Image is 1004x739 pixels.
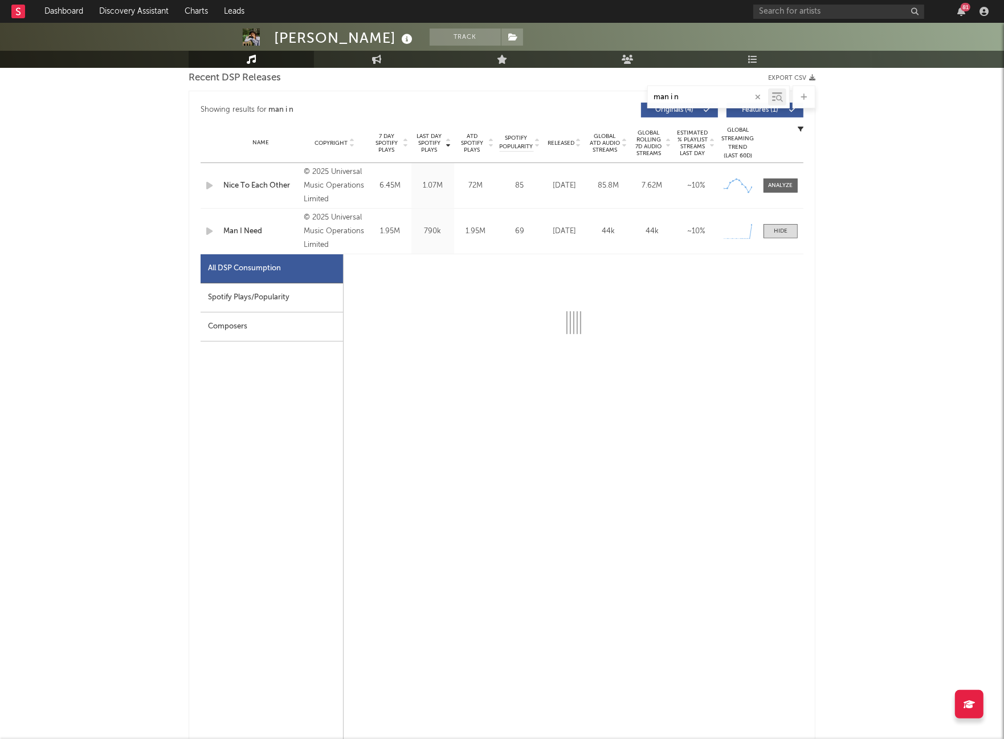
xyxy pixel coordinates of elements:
[315,140,348,147] span: Copyright
[223,180,298,192] a: Nice To Each Other
[641,103,718,117] button: Originals(4)
[500,180,540,192] div: 85
[304,165,366,206] div: © 2025 Universal Music Operations Limited
[201,103,502,117] div: Showing results for
[648,93,768,102] input: Search by song name or URL
[648,107,701,113] span: Originals ( 4 )
[223,226,298,237] a: Man I Need
[500,226,540,237] div: 69
[677,129,708,157] span: Estimated % Playlist Streams Last Day
[500,134,533,151] span: Spotify Popularity
[208,262,281,275] div: All DSP Consumption
[589,226,627,237] div: 44k
[734,107,786,113] span: Features ( 1 )
[727,103,803,117] button: Features(1)
[430,29,501,46] button: Track
[414,226,451,237] div: 790k
[753,5,924,19] input: Search for artists
[957,7,965,16] button: 81
[545,180,583,192] div: [DATE]
[269,103,294,117] div: man i n
[414,180,451,192] div: 1.07M
[633,129,664,157] span: Global Rolling 7D Audio Streams
[457,133,487,153] span: ATD Spotify Plays
[274,29,415,47] div: [PERSON_NAME]
[961,3,970,11] div: 81
[589,180,627,192] div: 85.8M
[372,133,402,153] span: 7 Day Spotify Plays
[457,180,494,192] div: 72M
[633,180,671,192] div: 7.62M
[201,312,343,342] div: Composers
[201,283,343,312] div: Spotify Plays/Popularity
[677,180,715,192] div: ~ 10 %
[548,140,574,147] span: Released
[414,133,444,153] span: Last Day Spotify Plays
[589,133,621,153] span: Global ATD Audio Streams
[457,226,494,237] div: 1.95M
[768,75,815,82] button: Export CSV
[372,180,409,192] div: 6.45M
[201,254,343,283] div: All DSP Consumption
[304,211,366,252] div: © 2025 Universal Music Operations Limited
[677,226,715,237] div: ~ 10 %
[545,226,583,237] div: [DATE]
[721,126,755,160] div: Global Streaming Trend (Last 60D)
[189,71,281,85] span: Recent DSP Releases
[372,226,409,237] div: 1.95M
[223,139,298,147] div: Name
[633,226,671,237] div: 44k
